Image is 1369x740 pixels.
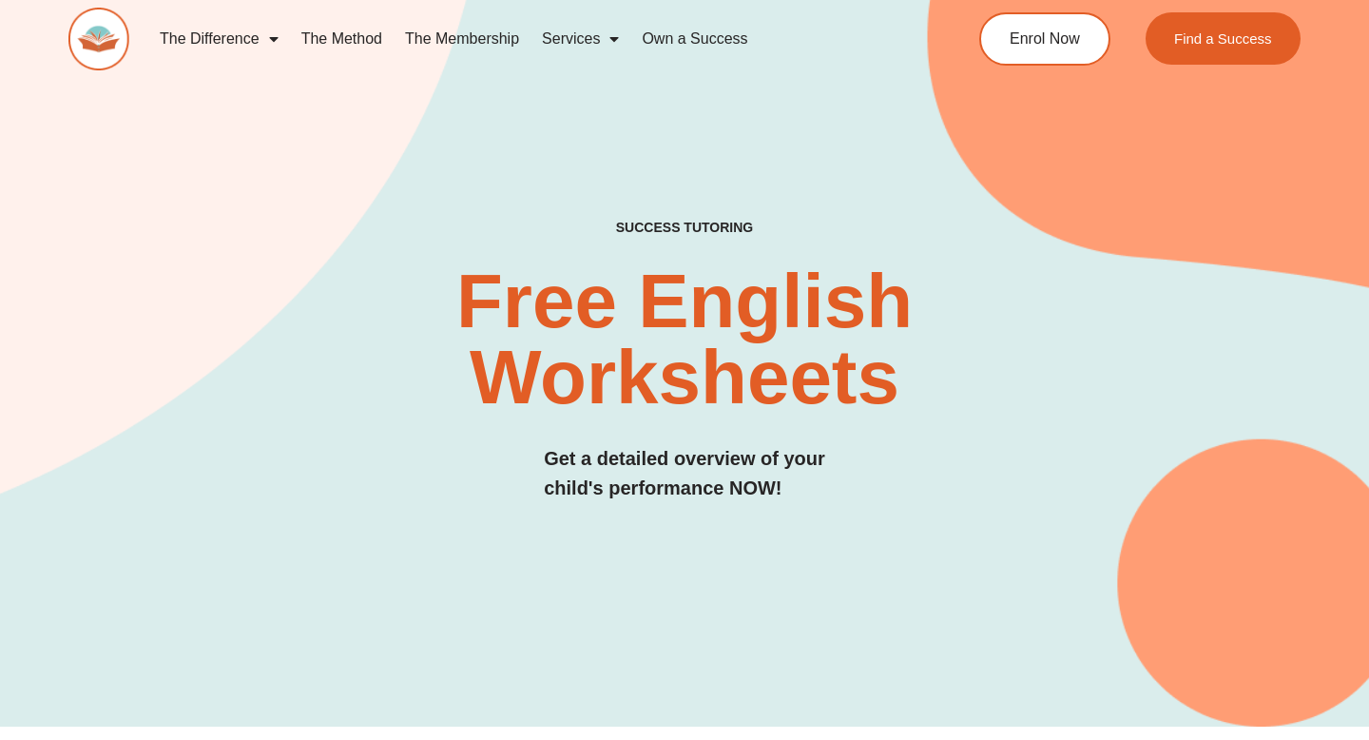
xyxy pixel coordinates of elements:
h4: SUCCESS TUTORING​ [502,220,867,236]
nav: Menu [148,17,909,61]
a: Find a Success [1146,12,1301,65]
span: Enrol Now [1010,31,1080,47]
span: Find a Success [1174,31,1272,46]
a: Enrol Now [979,12,1110,66]
a: The Method [290,17,394,61]
h3: Get a detailed overview of your child's performance NOW! [544,444,825,503]
a: Own a Success [630,17,759,61]
a: The Membership [394,17,530,61]
a: The Difference [148,17,290,61]
a: Services [530,17,630,61]
h2: Free English Worksheets​ [278,263,1090,416]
